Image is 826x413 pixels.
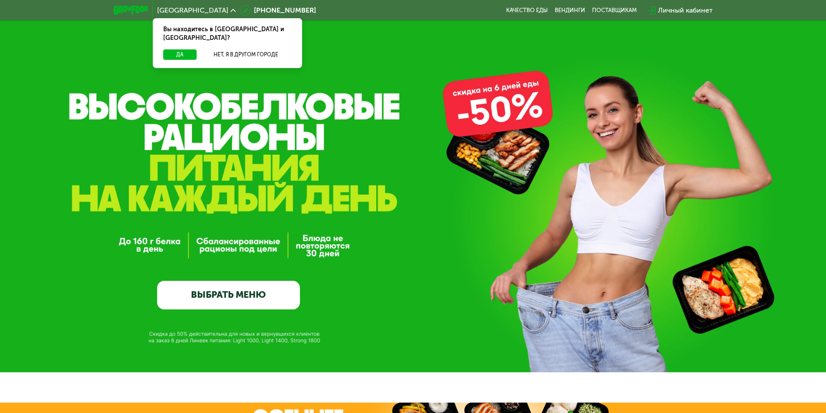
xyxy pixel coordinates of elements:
[240,5,316,16] a: [PHONE_NUMBER]
[658,5,713,16] div: Личный кабинет
[153,18,302,49] div: Вы находитесь в [GEOGRAPHIC_DATA] и [GEOGRAPHIC_DATA]?
[157,7,228,14] span: [GEOGRAPHIC_DATA]
[200,49,292,60] button: Нет, я в другом городе
[555,7,585,14] a: Вендинги
[506,7,548,14] a: Качество еды
[592,7,637,14] div: поставщикам
[163,49,197,60] button: Да
[157,281,300,309] a: ВЫБРАТЬ МЕНЮ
